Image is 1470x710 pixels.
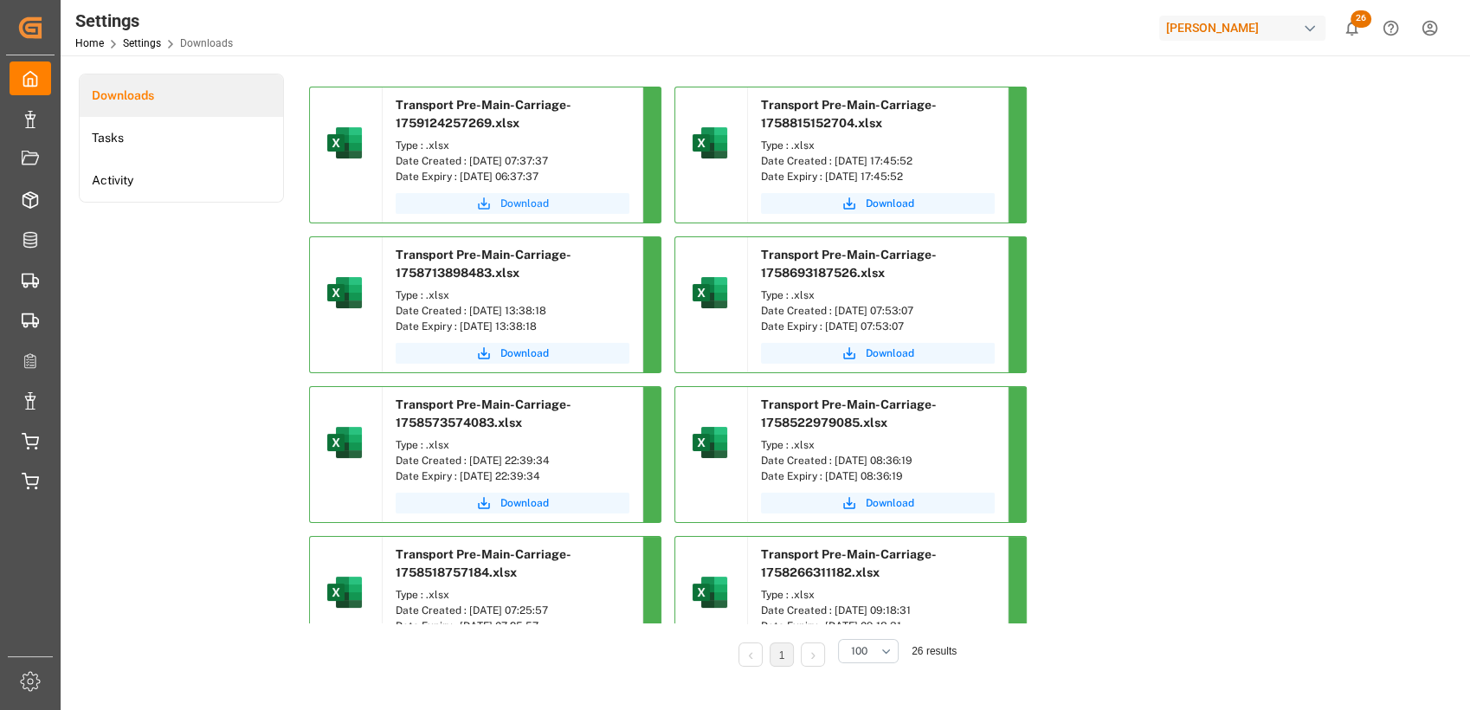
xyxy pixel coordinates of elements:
[396,453,629,468] div: Date Created : [DATE] 22:39:34
[689,122,731,164] img: microsoft-excel-2019--v1.png
[500,345,549,361] span: Download
[761,153,995,169] div: Date Created : [DATE] 17:45:52
[866,196,914,211] span: Download
[761,618,995,634] div: Date Expiry : [DATE] 09:18:31
[324,422,365,463] img: microsoft-excel-2019--v1.png
[396,248,571,280] span: Transport Pre-Main-Carriage-1758713898483.xlsx
[761,319,995,334] div: Date Expiry : [DATE] 07:53:07
[396,437,629,453] div: Type : .xlsx
[761,547,937,579] span: Transport Pre-Main-Carriage-1758266311182.xlsx
[1159,16,1325,41] div: [PERSON_NAME]
[761,287,995,303] div: Type : .xlsx
[761,193,995,214] button: Download
[761,587,995,603] div: Type : .xlsx
[689,272,731,313] img: microsoft-excel-2019--v1.png
[912,645,957,657] span: 26 results
[1371,9,1410,48] button: Help Center
[123,37,161,49] a: Settings
[80,159,283,202] a: Activity
[761,603,995,618] div: Date Created : [DATE] 09:18:31
[866,495,914,511] span: Download
[396,343,629,364] button: Download
[500,196,549,211] span: Download
[761,437,995,453] div: Type : .xlsx
[761,468,995,484] div: Date Expiry : [DATE] 08:36:19
[396,603,629,618] div: Date Created : [DATE] 07:25:57
[75,37,104,49] a: Home
[80,117,283,159] a: Tasks
[396,138,629,153] div: Type : .xlsx
[396,319,629,334] div: Date Expiry : [DATE] 13:38:18
[396,287,629,303] div: Type : .xlsx
[761,453,995,468] div: Date Created : [DATE] 08:36:19
[761,303,995,319] div: Date Created : [DATE] 07:53:07
[396,98,571,130] span: Transport Pre-Main-Carriage-1759124257269.xlsx
[761,248,937,280] span: Transport Pre-Main-Carriage-1758693187526.xlsx
[396,468,629,484] div: Date Expiry : [DATE] 22:39:34
[396,153,629,169] div: Date Created : [DATE] 07:37:37
[396,169,629,184] div: Date Expiry : [DATE] 06:37:37
[689,422,731,463] img: microsoft-excel-2019--v1.png
[761,138,995,153] div: Type : .xlsx
[838,639,899,663] button: open menu
[324,122,365,164] img: microsoft-excel-2019--v1.png
[779,649,785,662] a: 1
[324,571,365,613] img: microsoft-excel-2019--v1.png
[761,343,995,364] button: Download
[738,642,763,667] li: Previous Page
[761,98,937,130] span: Transport Pre-Main-Carriage-1758815152704.xlsx
[851,643,867,659] span: 100
[396,587,629,603] div: Type : .xlsx
[396,547,571,579] span: Transport Pre-Main-Carriage-1758518757184.xlsx
[324,272,365,313] img: microsoft-excel-2019--v1.png
[396,193,629,214] button: Download
[500,495,549,511] span: Download
[396,618,629,634] div: Date Expiry : [DATE] 07:25:57
[761,493,995,513] button: Download
[396,493,629,513] button: Download
[1332,9,1371,48] button: show 26 new notifications
[80,74,283,117] a: Downloads
[396,303,629,319] div: Date Created : [DATE] 13:38:18
[1159,11,1332,44] button: [PERSON_NAME]
[761,169,995,184] div: Date Expiry : [DATE] 17:45:52
[761,397,937,429] span: Transport Pre-Main-Carriage-1758522979085.xlsx
[866,345,914,361] span: Download
[801,642,825,667] li: Next Page
[1351,10,1371,28] span: 26
[75,8,233,34] div: Settings
[396,397,571,429] span: Transport Pre-Main-Carriage-1758573574083.xlsx
[689,571,731,613] img: microsoft-excel-2019--v1.png
[770,642,794,667] li: 1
